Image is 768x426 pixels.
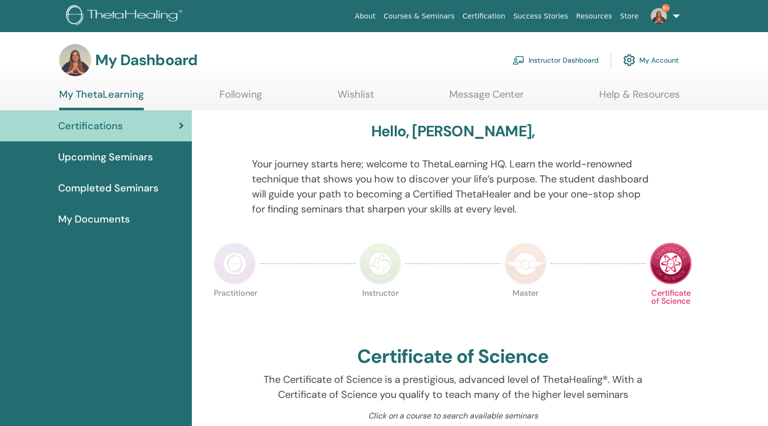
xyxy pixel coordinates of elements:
[509,7,572,26] a: Success Stories
[219,88,262,108] a: Following
[58,118,123,133] span: Certifications
[252,156,654,217] p: Your journey starts here; welcome to ThetaLearning HQ. Learn the world-renowned technique that sh...
[359,243,401,285] img: Instructor
[252,372,654,402] p: The Certificate of Science is a prestigious, advanced level of ThetaHealing®. With a Certificate ...
[371,122,535,140] h3: Hello, [PERSON_NAME],
[513,56,525,65] img: chalkboard-teacher.svg
[214,243,256,285] img: Practitioner
[58,149,153,164] span: Upcoming Seminars
[58,180,158,195] span: Completed Seminars
[59,44,91,76] img: default.jpg
[66,5,186,28] img: logo.png
[458,7,509,26] a: Certification
[449,88,524,108] a: Message Center
[599,88,680,108] a: Help & Resources
[504,243,547,285] img: Master
[58,211,130,227] span: My Documents
[616,7,643,26] a: Store
[59,88,144,110] a: My ThetaLearning
[380,7,459,26] a: Courses & Seminars
[338,88,374,108] a: Wishlist
[623,52,635,69] img: cog.svg
[623,49,679,71] a: My Account
[650,243,692,285] img: Certificate of Science
[504,289,547,331] p: Master
[351,7,379,26] a: About
[95,51,197,69] h3: My Dashboard
[650,289,692,331] p: Certificate of Science
[662,4,670,12] span: 9+
[513,49,599,71] a: Instructor Dashboard
[572,7,616,26] a: Resources
[252,410,654,422] p: Click on a course to search available seminars
[214,289,256,331] p: Practitioner
[359,289,401,331] p: Instructor
[357,345,549,368] h2: Certificate of Science
[651,8,667,24] img: default.jpg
